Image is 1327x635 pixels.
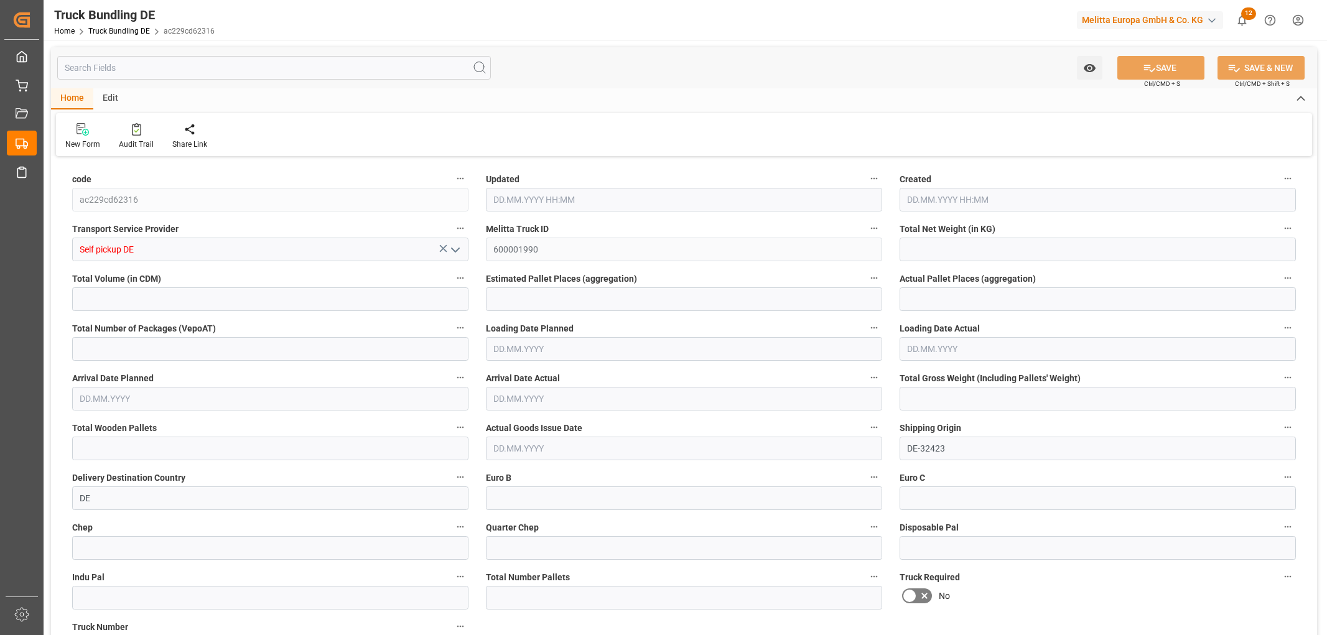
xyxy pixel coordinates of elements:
span: Loading Date Planned [486,322,574,335]
button: Total Gross Weight (Including Pallets' Weight) [1280,369,1296,386]
button: Total Volume (in CDM) [452,270,468,286]
div: Home [51,88,93,109]
button: Quarter Chep [866,519,882,535]
input: DD.MM.YYYY HH:MM [486,188,882,211]
button: Actual Pallet Places (aggregation) [1280,270,1296,286]
button: Transport Service Provider [452,220,468,236]
span: Arrival Date Planned [72,372,154,385]
span: Truck Required [900,571,960,584]
span: Arrival Date Actual [486,372,560,385]
span: Total Number of Packages (VepoAT) [72,322,216,335]
button: Melitta Truck ID [866,220,882,236]
span: Updated [486,173,519,186]
button: Loading Date Actual [1280,320,1296,336]
span: Chep [72,521,93,534]
button: show 12 new notifications [1228,6,1256,34]
span: Disposable Pal [900,521,959,534]
span: Total Volume (in CDM) [72,272,161,285]
span: code [72,173,91,186]
button: Delivery Destination Country [452,469,468,485]
div: New Form [65,139,100,150]
span: Shipping Origin [900,422,961,435]
button: Truck Required [1280,568,1296,585]
button: Actual Goods Issue Date [866,419,882,435]
span: 12 [1241,7,1256,20]
button: SAVE [1117,56,1204,80]
span: Melitta Truck ID [486,223,549,236]
span: Loading Date Actual [900,322,980,335]
div: Audit Trail [119,139,154,150]
button: Truck Number [452,618,468,634]
div: Melitta Europa GmbH & Co. KG [1077,11,1223,29]
button: Total Number of Packages (VepoAT) [452,320,468,336]
span: Total Net Weight (in KG) [900,223,995,236]
button: Melitta Europa GmbH & Co. KG [1077,8,1228,32]
button: Total Wooden Pallets [452,419,468,435]
span: Total Gross Weight (Including Pallets' Weight) [900,372,1081,385]
button: Total Number Pallets [866,568,882,585]
span: Quarter Chep [486,521,539,534]
button: Help Center [1256,6,1284,34]
span: No [939,590,950,603]
span: Total Wooden Pallets [72,422,157,435]
span: Euro B [486,471,511,484]
button: Created [1280,170,1296,187]
button: Estimated Pallet Places (aggregation) [866,270,882,286]
button: Total Net Weight (in KG) [1280,220,1296,236]
button: open menu [445,240,464,259]
span: Total Number Pallets [486,571,570,584]
button: Shipping Origin [1280,419,1296,435]
a: Home [54,27,75,35]
span: Truck Number [72,621,128,634]
input: DD.MM.YYYY [486,337,882,361]
span: Actual Pallet Places (aggregation) [900,272,1036,285]
span: Ctrl/CMD + Shift + S [1235,79,1290,88]
input: DD.MM.YYYY [72,387,468,410]
div: Share Link [172,139,207,150]
button: SAVE & NEW [1218,56,1305,80]
button: Euro B [866,469,882,485]
input: DD.MM.YYYY [900,337,1296,361]
span: Estimated Pallet Places (aggregation) [486,272,637,285]
button: Chep [452,519,468,535]
span: Transport Service Provider [72,223,179,236]
button: Loading Date Planned [866,320,882,336]
button: Indu Pal [452,568,468,585]
span: Delivery Destination Country [72,471,185,484]
span: Actual Goods Issue Date [486,422,582,435]
input: DD.MM.YYYY [486,437,882,460]
div: Truck Bundling DE [54,6,215,24]
span: Indu Pal [72,571,105,584]
div: Edit [93,88,128,109]
button: Arrival Date Actual [866,369,882,386]
input: Search Fields [57,56,491,80]
span: Created [900,173,931,186]
button: Arrival Date Planned [452,369,468,386]
a: Truck Bundling DE [88,27,150,35]
button: Disposable Pal [1280,519,1296,535]
span: Euro C [900,471,925,484]
input: DD.MM.YYYY HH:MM [900,188,1296,211]
button: open menu [1077,56,1102,80]
span: Ctrl/CMD + S [1144,79,1180,88]
button: Updated [866,170,882,187]
input: DD.MM.YYYY [486,387,882,410]
button: code [452,170,468,187]
button: Euro C [1280,469,1296,485]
